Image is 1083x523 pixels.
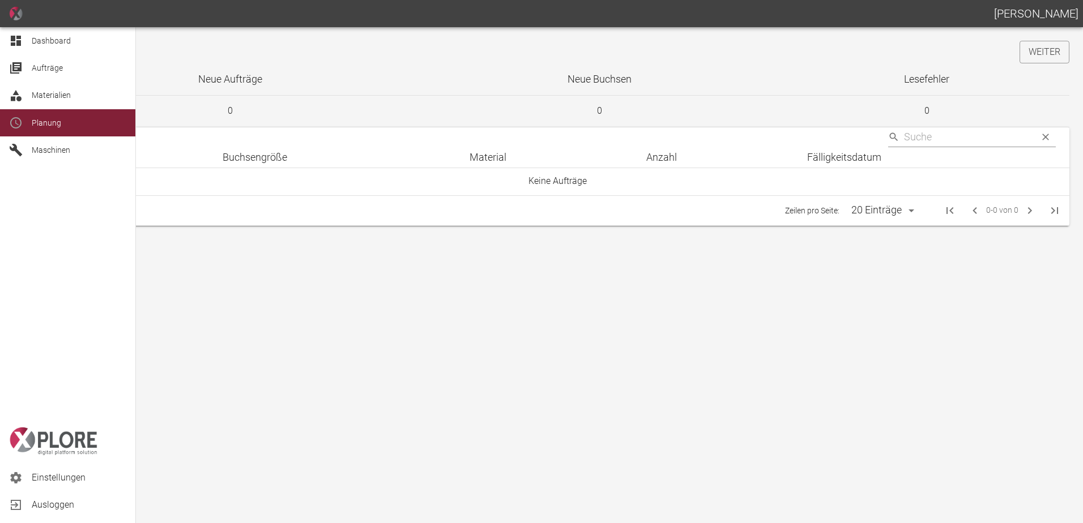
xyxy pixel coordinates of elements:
[9,7,23,20] img: icon
[904,127,1031,147] input: Search
[807,151,896,164] span: Fälligkeitsdatum
[45,63,415,96] th: Neue Aufträge
[32,91,71,100] span: Materialien
[32,118,61,127] span: Planung
[963,199,986,222] span: Vorherige Seite
[888,131,899,143] svg: Suche
[1018,199,1041,222] span: Nächste Seite
[32,145,70,155] span: Maschinen
[32,498,126,512] span: Ausloggen
[470,151,521,164] span: Material
[45,168,1069,195] td: Keine Aufträge
[32,36,71,45] span: Dashboard
[415,96,784,127] td: 0
[785,205,839,216] p: Zeilen pro Seite:
[646,151,789,164] div: Anzahl
[45,96,415,127] td: 0
[994,5,1078,23] h1: [PERSON_NAME]
[9,427,97,455] img: logo
[1020,41,1069,63] a: Weiter
[646,151,692,164] span: Anzahl
[849,203,905,217] div: 20 Einträge
[32,63,63,72] span: Aufträge
[470,151,628,164] div: Material
[807,151,1060,164] div: Fälligkeitsdatum
[784,96,1069,127] td: 0
[784,63,1069,96] th: Lesefehler
[223,151,302,164] span: Buchsengröße
[844,200,918,220] div: 20 Einträge
[936,197,963,224] span: Erste Seite
[32,471,126,485] span: Einstellungen
[986,204,1018,217] span: 0-0 von 0
[1041,197,1068,224] span: Letzte Seite
[223,151,451,164] div: Buchsengröße
[415,63,784,96] th: Neue Buchsen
